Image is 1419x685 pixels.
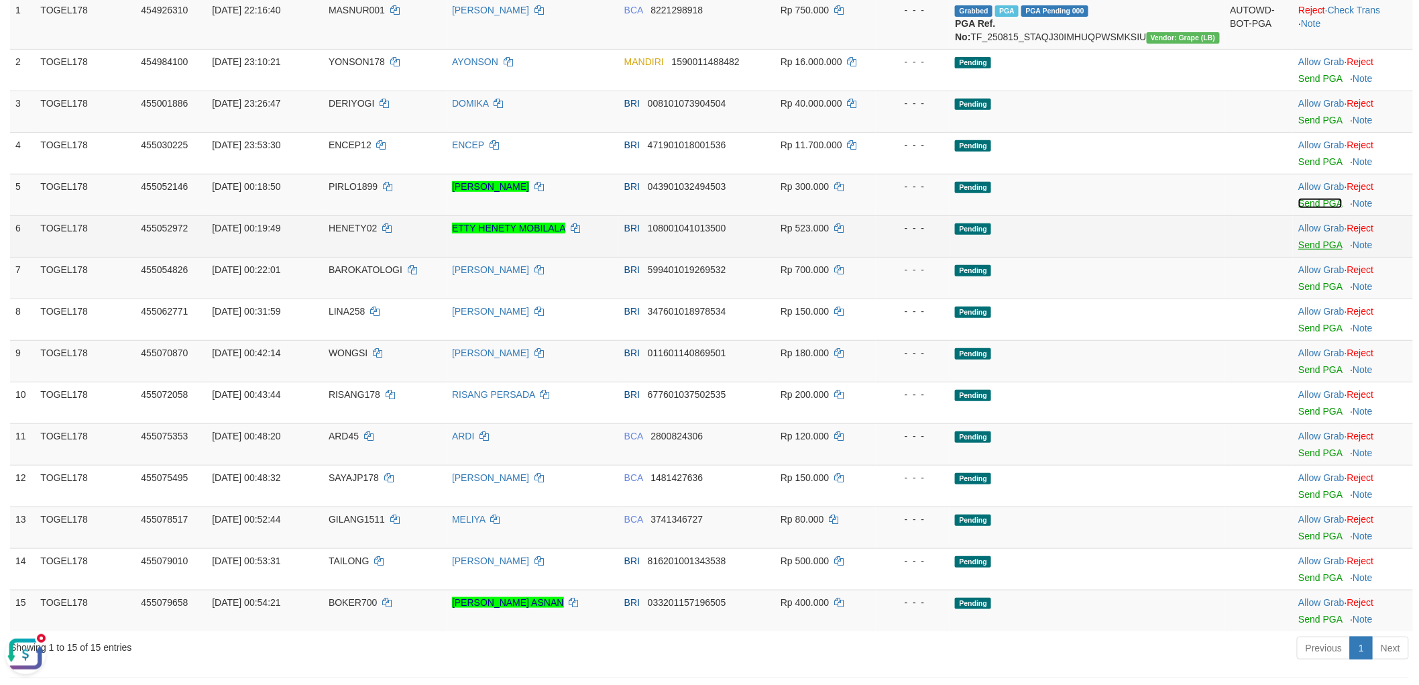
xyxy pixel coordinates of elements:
[35,49,135,91] td: TOGEL178
[781,389,829,400] span: Rp 200.000
[651,5,703,15] span: Copy 8221298918 to clipboard
[1293,49,1413,91] td: ·
[1298,98,1347,109] span: ·
[881,346,944,360] div: - - -
[1298,531,1342,541] a: Send PGA
[881,55,944,68] div: - - -
[1347,556,1374,566] a: Reject
[881,596,944,609] div: - - -
[881,221,944,235] div: - - -
[212,514,280,525] span: [DATE] 00:52:44
[955,431,991,443] span: Pending
[1298,389,1347,400] span: ·
[10,91,35,132] td: 3
[10,465,35,507] td: 12
[881,388,944,401] div: - - -
[1298,348,1344,358] a: Allow Grab
[212,431,280,441] span: [DATE] 00:48:20
[1353,572,1373,583] a: Note
[1298,514,1344,525] a: Allow Grab
[141,306,188,317] span: 455062771
[881,138,944,152] div: - - -
[1298,98,1344,109] a: Allow Grab
[1353,73,1373,84] a: Note
[1293,507,1413,548] td: ·
[1347,514,1374,525] a: Reject
[1298,223,1344,233] a: Allow Grab
[781,348,829,358] span: Rp 180.000
[1293,423,1413,465] td: ·
[881,305,944,318] div: - - -
[1353,531,1373,541] a: Note
[648,140,726,150] span: Copy 471901018001536 to clipboard
[624,514,643,525] span: BCA
[452,597,564,608] a: [PERSON_NAME] ASNAN
[452,306,529,317] a: [PERSON_NAME]
[141,389,188,400] span: 455072058
[1347,306,1374,317] a: Reject
[781,181,829,192] span: Rp 300.000
[35,174,135,215] td: TOGEL178
[141,597,188,608] span: 455079658
[955,390,991,401] span: Pending
[955,556,991,568] span: Pending
[212,5,280,15] span: [DATE] 22:16:40
[10,299,35,340] td: 8
[452,140,484,150] a: ENCEP
[781,223,829,233] span: Rp 523.000
[1297,637,1351,660] a: Previous
[1328,5,1381,15] a: Check Trans
[35,382,135,423] td: TOGEL178
[1298,181,1344,192] a: Allow Grab
[881,263,944,276] div: - - -
[624,597,640,608] span: BRI
[141,431,188,441] span: 455075353
[1298,156,1342,167] a: Send PGA
[10,215,35,257] td: 6
[329,556,369,566] span: TAILONG
[1298,240,1342,250] a: Send PGA
[10,340,35,382] td: 9
[781,514,824,525] span: Rp 80.000
[212,389,280,400] span: [DATE] 00:43:44
[1293,548,1413,590] td: ·
[648,556,726,566] span: Copy 816201001343538 to clipboard
[1298,431,1344,441] a: Allow Grab
[1298,73,1342,84] a: Send PGA
[624,264,640,275] span: BRI
[781,556,829,566] span: Rp 500.000
[452,56,498,67] a: AYONSON
[955,5,992,17] span: Grabbed
[881,471,944,484] div: - - -
[955,182,991,193] span: Pending
[1298,472,1344,483] a: Allow Grab
[329,514,385,525] span: GILANG1511
[781,98,842,109] span: Rp 40.000.000
[1298,597,1347,608] span: ·
[648,98,726,109] span: Copy 008101073904504 to clipboard
[452,5,529,15] a: [PERSON_NAME]
[881,429,944,443] div: - - -
[10,49,35,91] td: 2
[1293,382,1413,423] td: ·
[1353,281,1373,292] a: Note
[141,514,188,525] span: 455078517
[1347,181,1374,192] a: Reject
[781,472,829,483] span: Rp 150.000
[781,56,842,67] span: Rp 16.000.000
[10,257,35,299] td: 7
[648,306,726,317] span: Copy 347601018978534 to clipboard
[1298,264,1347,275] span: ·
[329,431,359,441] span: ARD45
[329,348,367,358] span: WONGSI
[648,348,726,358] span: Copy 011601140869501 to clipboard
[212,472,280,483] span: [DATE] 00:48:32
[1293,340,1413,382] td: ·
[452,181,529,192] a: [PERSON_NAME]
[955,223,991,235] span: Pending
[955,140,991,152] span: Pending
[10,635,581,654] div: Showing 1 to 15 of 15 entries
[452,223,565,233] a: ETTY HENETY MOBILALA
[781,597,829,608] span: Rp 400.000
[1350,637,1373,660] a: 1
